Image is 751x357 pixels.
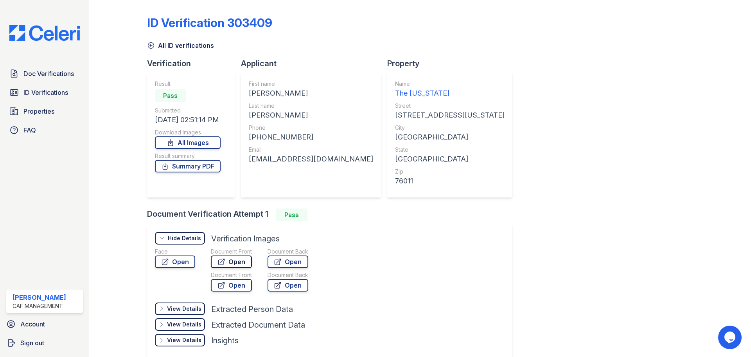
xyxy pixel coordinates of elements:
[168,234,201,242] div: Hide Details
[147,41,214,50] a: All ID verifications
[155,129,221,136] div: Download Images
[23,69,74,78] span: Doc Verifications
[23,107,54,116] span: Properties
[155,114,221,125] div: [DATE] 02:51:14 PM
[718,326,743,349] iframe: chat widget
[395,110,505,121] div: [STREET_ADDRESS][US_STATE]
[249,146,373,154] div: Email
[3,316,86,332] a: Account
[395,146,505,154] div: State
[155,107,221,114] div: Submitted
[249,88,373,99] div: [PERSON_NAME]
[211,304,293,315] div: Extracted Person Data
[395,80,505,88] div: Name
[211,279,252,292] a: Open
[395,80,505,99] a: Name The [US_STATE]
[155,152,221,160] div: Result summary
[395,102,505,110] div: Street
[6,66,83,82] a: Doc Verifications
[268,271,308,279] div: Document Back
[20,319,45,329] span: Account
[387,58,519,69] div: Property
[268,256,308,268] a: Open
[147,16,272,30] div: ID Verification 303409
[6,103,83,119] a: Properties
[249,124,373,132] div: Phone
[268,279,308,292] a: Open
[395,176,505,187] div: 76011
[395,154,505,165] div: [GEOGRAPHIC_DATA]
[249,102,373,110] div: Last name
[249,80,373,88] div: First name
[13,293,66,302] div: [PERSON_NAME]
[395,88,505,99] div: The [US_STATE]
[20,338,44,348] span: Sign out
[155,248,195,256] div: Face
[6,85,83,100] a: ID Verifications
[211,319,305,330] div: Extracted Document Data
[155,160,221,172] a: Summary PDF
[6,122,83,138] a: FAQ
[23,88,68,97] span: ID Verifications
[276,208,307,221] div: Pass
[167,305,201,313] div: View Details
[249,132,373,143] div: [PHONE_NUMBER]
[395,168,505,176] div: Zip
[395,124,505,132] div: City
[241,58,387,69] div: Applicant
[211,335,239,346] div: Insights
[155,136,221,149] a: All Images
[155,256,195,268] a: Open
[211,233,280,244] div: Verification Images
[268,248,308,256] div: Document Back
[211,256,252,268] a: Open
[167,321,201,328] div: View Details
[13,302,66,310] div: CAF Management
[3,335,86,351] a: Sign out
[155,89,186,102] div: Pass
[147,58,241,69] div: Verification
[147,208,519,221] div: Document Verification Attempt 1
[3,25,86,41] img: CE_Logo_Blue-a8612792a0a2168367f1c8372b55b34899dd931a85d93a1a3d3e32e68fde9ad4.png
[167,336,201,344] div: View Details
[395,132,505,143] div: [GEOGRAPHIC_DATA]
[211,271,252,279] div: Document Front
[23,125,36,135] span: FAQ
[249,154,373,165] div: [EMAIL_ADDRESS][DOMAIN_NAME]
[249,110,373,121] div: [PERSON_NAME]
[211,248,252,256] div: Document Front
[155,80,221,88] div: Result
